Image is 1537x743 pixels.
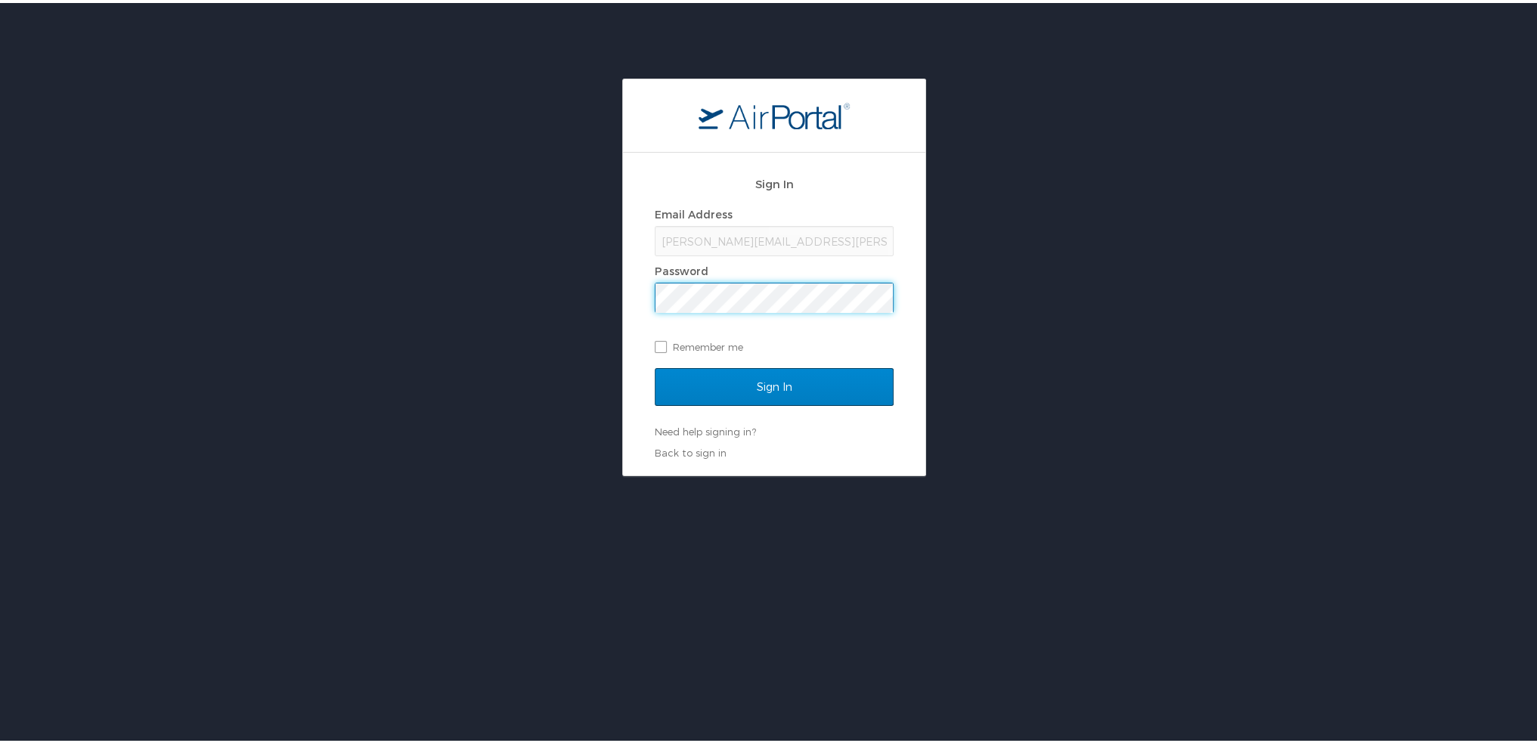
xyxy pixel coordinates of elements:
[655,365,894,403] input: Sign In
[655,262,708,274] label: Password
[655,444,727,456] a: Back to sign in
[655,423,756,435] a: Need help signing in?
[655,205,733,218] label: Email Address
[655,172,894,190] h2: Sign In
[699,99,850,126] img: logo
[655,333,894,355] label: Remember me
